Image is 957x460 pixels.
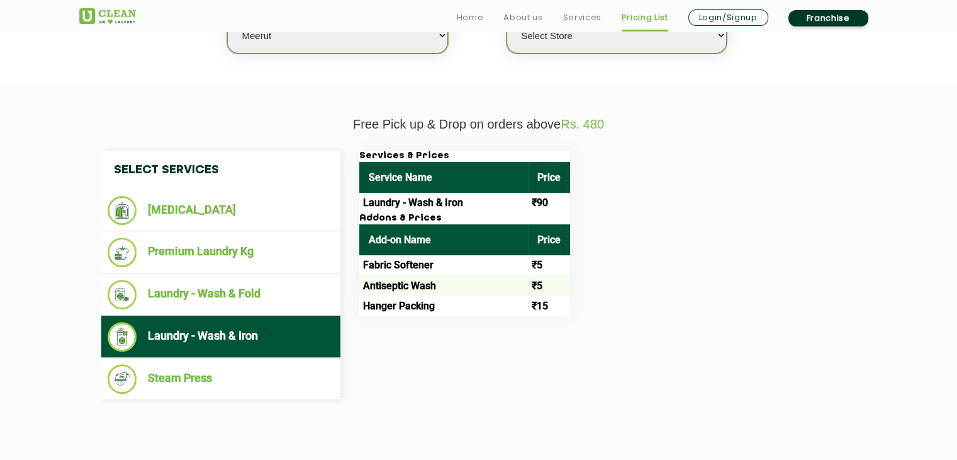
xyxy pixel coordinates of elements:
td: Hanger Packing [359,296,528,316]
th: Service Name [359,162,528,193]
th: Price [528,224,570,255]
td: Laundry - Wash & Iron [359,193,528,213]
a: Home [457,10,484,25]
td: Antiseptic Wash [359,275,528,296]
a: Pricing List [622,10,668,25]
img: Laundry - Wash & Iron [108,322,137,352]
h3: Services & Prices [359,151,570,162]
td: ₹5 [528,255,570,275]
th: Price [528,162,570,193]
img: UClean Laundry and Dry Cleaning [79,8,136,24]
img: Laundry - Wash & Fold [108,280,137,309]
a: Services [562,10,601,25]
h3: Addons & Prices [359,213,570,224]
li: Steam Press [108,364,334,394]
a: About us [503,10,542,25]
p: Free Pick up & Drop on orders above [79,117,878,132]
span: Rs. 480 [561,117,604,131]
a: Franchise [788,10,868,26]
th: Add-on Name [359,224,528,255]
img: Dry Cleaning [108,196,137,225]
li: Premium Laundry Kg [108,238,334,267]
li: [MEDICAL_DATA] [108,196,334,225]
td: ₹15 [528,296,570,316]
td: ₹5 [528,275,570,296]
img: Steam Press [108,364,137,394]
h4: Select Services [101,151,340,190]
a: Login/Signup [688,9,768,26]
li: Laundry - Wash & Fold [108,280,334,309]
td: Fabric Softener [359,255,528,275]
td: ₹90 [528,193,570,213]
li: Laundry - Wash & Iron [108,322,334,352]
img: Premium Laundry Kg [108,238,137,267]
